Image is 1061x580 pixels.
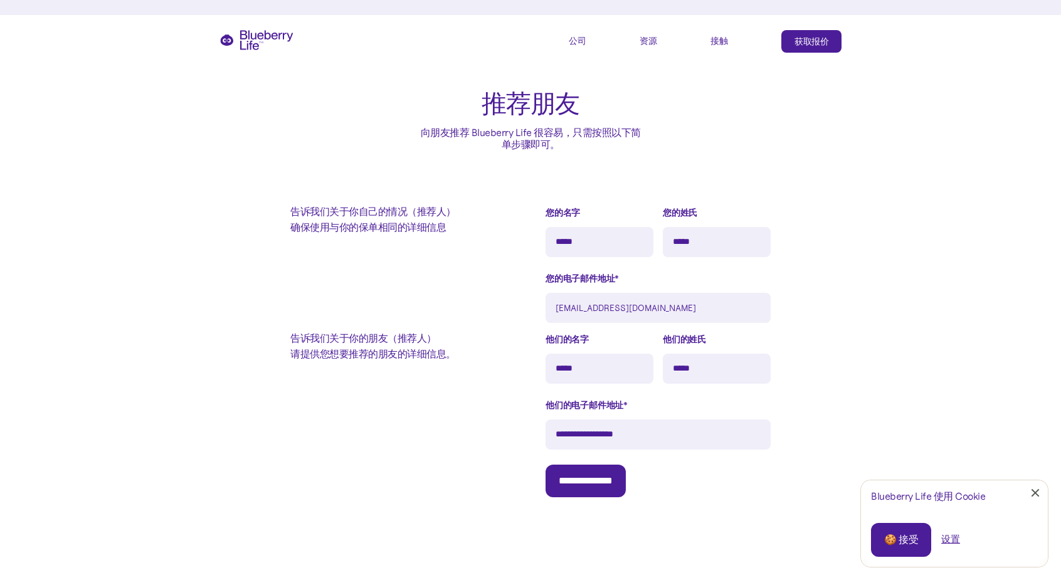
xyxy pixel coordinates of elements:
font: 资源 [640,35,657,46]
a: 接触 [710,30,767,51]
font: 他们的姓氏 [663,334,706,345]
font: 🍪 接受 [884,534,918,546]
font: 推荐朋友 [482,88,579,119]
font: 请提供您想要推荐的朋友的详细信息。 [290,347,456,360]
form: 推荐朋友 [290,206,771,497]
font: 获取报价 [794,36,828,47]
font: 他们的电子邮件地址* [546,399,628,411]
input: yourname@email.com [546,293,771,323]
font: 向朋友推荐 Blueberry Life 很容易，只需按照以下简单步骤即可。 [421,126,641,150]
font: 设置 [941,534,960,545]
div: 资源 [640,30,696,51]
a: 家 [219,30,293,50]
a: 🍪 接受 [871,523,931,557]
font: 您的名字 [546,207,580,218]
font: 接触 [710,35,728,46]
font: 他们的名字 [546,334,589,345]
font: 公司 [569,35,586,46]
a: 设置 [941,533,960,546]
font: 告诉我们关于你的朋友（推荐人） [290,332,436,344]
font: Blueberry Life 使用 Cookie [871,490,985,502]
font: 您的姓氏 [663,207,697,218]
div: 公司 [569,30,625,51]
font: 确保使用与你的保单相同的详细信息 [290,221,446,233]
font: 您的电子邮件地址* [546,273,619,284]
font: 告诉我们关于你自己的情况（推荐人） [290,205,456,218]
a: 获取报价 [781,30,842,53]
